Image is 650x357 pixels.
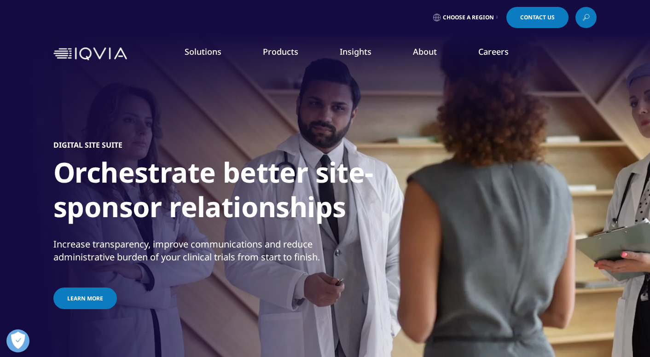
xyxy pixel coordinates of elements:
a: Learn more [53,288,117,309]
h5: DIGITAL SITE SUITE [53,140,122,150]
a: Insights [340,46,371,57]
button: Open Preferences [6,329,29,352]
span: Choose a Region [443,14,494,21]
span: Learn more [67,294,103,302]
a: About [413,46,437,57]
nav: Primary [131,32,597,75]
span: Contact Us [520,15,555,20]
a: Careers [478,46,509,57]
a: Products [263,46,298,57]
p: Increase transparency, improve communications and reduce administrative burden of your clinical t... [53,238,323,269]
h1: Orchestrate better site-sponsor relationships [53,155,399,230]
a: Solutions [185,46,221,57]
a: Contact Us [506,7,569,28]
img: IQVIA Healthcare Information Technology and Pharma Clinical Research Company [53,47,127,61]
